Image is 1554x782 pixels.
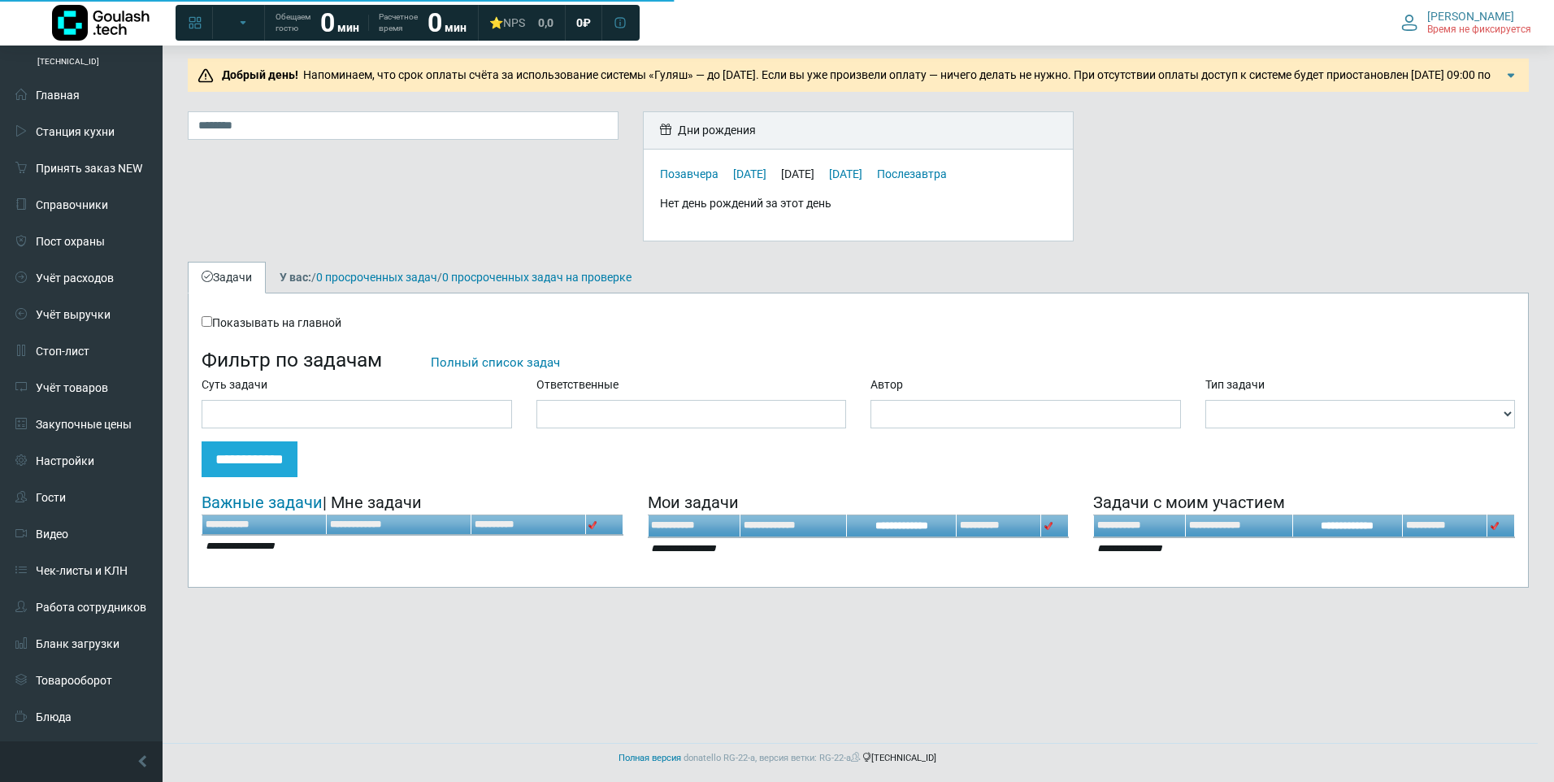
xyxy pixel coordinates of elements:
label: Суть задачи [202,376,267,393]
img: Подробнее [1503,67,1519,84]
span: 0 [576,15,583,30]
a: [DATE] [829,167,862,180]
div: Нет день рождений за этот день [660,195,1057,212]
h3: Фильтр по задачам [202,348,1515,371]
a: 0 ₽ [566,8,601,37]
a: ⭐NPS 0,0 [480,8,563,37]
a: 0 просроченных задач [316,271,437,284]
label: Тип задачи [1205,376,1265,393]
div: ⭐ [489,15,525,30]
div: [DATE] [781,167,827,180]
label: Автор [870,376,903,393]
a: Обещаем гостю 0 мин Расчетное время 0 мин [266,8,476,37]
img: Логотип компании Goulash.tech [52,5,150,41]
div: Дни рождения [644,112,1073,150]
footer: [TECHNICAL_ID] [16,743,1538,774]
label: Ответственные [536,376,619,393]
div: Мои задачи [648,490,1070,515]
span: NPS [503,16,525,29]
button: [PERSON_NAME] Время не фиксируется [1391,6,1541,40]
span: ₽ [583,15,591,30]
div: Показывать на главной [202,315,1515,332]
span: Напоминаем, что срок оплаты счёта за использование системы «Гуляш» — до [DATE]. Если вы уже произ... [217,68,1491,98]
a: 0 просроченных задач на проверке [442,271,632,284]
div: / / [267,269,644,286]
span: donatello RG-22-a, версия ветки: RG-22-a [684,753,862,763]
span: мин [445,21,467,34]
span: Расчетное время [379,11,418,34]
a: Позавчера [660,167,718,180]
strong: 0 [320,7,335,38]
a: Полная версия [619,753,681,763]
b: Добрый день! [222,68,298,81]
a: Полный список задач [431,355,560,370]
span: [PERSON_NAME] [1427,9,1514,24]
a: [DATE] [733,167,766,180]
div: | Мне задачи [202,490,623,515]
b: У вас: [280,271,311,284]
span: мин [337,21,359,34]
div: Задачи с моим участием [1093,490,1515,515]
a: Послезавтра [877,167,947,180]
span: Время не фиксируется [1427,24,1531,37]
span: 0,0 [538,15,553,30]
a: Важные задачи [202,493,323,512]
a: Задачи [188,262,266,293]
img: Предупреждение [198,67,214,84]
strong: 0 [428,7,442,38]
span: Обещаем гостю [276,11,310,34]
